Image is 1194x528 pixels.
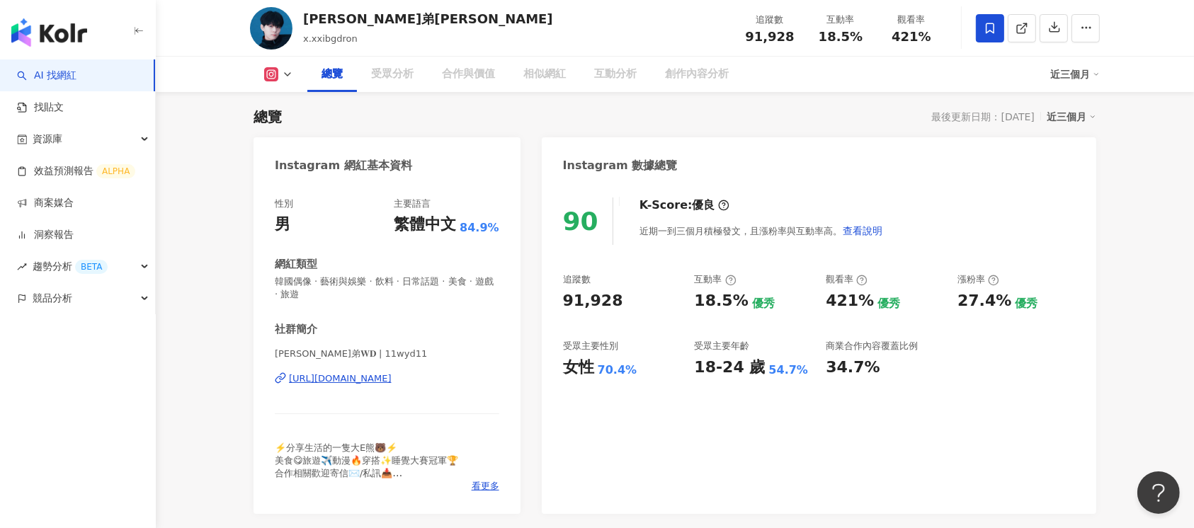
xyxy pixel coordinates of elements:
[17,262,27,272] span: rise
[1015,296,1037,311] div: 優秀
[563,290,623,312] div: 91,928
[17,196,74,210] a: 商案媒合
[694,340,749,352] div: 受眾主要年齡
[33,123,62,155] span: 資源庫
[957,273,999,286] div: 漲粉率
[275,372,499,385] a: [URL][DOMAIN_NAME]
[639,197,729,213] div: K-Score :
[752,296,775,311] div: 優秀
[826,290,874,312] div: 421%
[442,66,495,83] div: 合作與價值
[11,18,87,47] img: logo
[563,207,598,236] div: 90
[275,214,290,236] div: 男
[303,10,553,28] div: [PERSON_NAME]弟[PERSON_NAME]
[563,357,594,379] div: 女性
[460,220,499,236] span: 84.9%
[693,197,715,213] div: 優良
[957,290,1011,312] div: 27.4%
[694,273,736,286] div: 互動率
[275,257,317,272] div: 網紅類型
[33,251,108,282] span: 趨勢分析
[472,480,499,493] span: 看更多
[1137,471,1180,514] iframe: Help Scout Beacon - Open
[303,33,358,44] span: x.xxibgdron
[17,101,64,115] a: 找貼文
[769,362,809,378] div: 54.7%
[250,7,292,50] img: KOL Avatar
[743,13,797,27] div: 追蹤數
[275,322,317,337] div: 社群簡介
[275,275,499,301] span: 韓國偶像 · 藝術與娛樂 · 飲料 · 日常話題 · 美食 · 遊戲 · 旅遊
[826,340,918,352] div: 商業合作內容覆蓋比例
[563,340,618,352] div: 受眾主要性別
[826,273,868,286] div: 觀看率
[17,228,74,242] a: 洞察報告
[594,66,637,83] div: 互動分析
[254,107,282,127] div: 總覽
[1050,63,1100,86] div: 近三個月
[639,217,883,245] div: 近期一到三個月積極發文，且漲粉率與互動率高。
[275,442,465,492] span: ⚡️分享生活的一隻大E熊🐻⚡️ 美食😋旅遊✈️動漫🔥穿搭✨睡覺大賽冠軍🏆 合作相關歡迎寄信✉️/私訊📥 信箱📪[EMAIL_ADDRESS][DOMAIN_NAME]
[33,282,72,314] span: 競品分析
[322,66,343,83] div: 總覽
[275,348,499,360] span: [PERSON_NAME]弟𝐖𝐃 | 11wyd11
[75,260,108,274] div: BETA
[665,66,729,83] div: 創作內容分析
[843,225,882,236] span: 查看說明
[289,372,392,385] div: [URL][DOMAIN_NAME]
[563,273,591,286] div: 追蹤數
[885,13,938,27] div: 觀看率
[877,296,900,311] div: 優秀
[275,197,293,210] div: 性別
[1047,108,1096,126] div: 近三個月
[275,158,412,173] div: Instagram 網紅基本資料
[814,13,868,27] div: 互動率
[842,217,883,245] button: 查看說明
[694,290,748,312] div: 18.5%
[523,66,566,83] div: 相似網紅
[17,164,135,178] a: 效益預測報告ALPHA
[17,69,76,83] a: searchAI 找網紅
[819,30,863,44] span: 18.5%
[745,29,794,44] span: 91,928
[394,197,431,210] div: 主要語言
[932,111,1035,122] div: 最後更新日期：[DATE]
[892,30,931,44] span: 421%
[694,357,765,379] div: 18-24 歲
[563,158,678,173] div: Instagram 數據總覽
[826,357,880,379] div: 34.7%
[371,66,414,83] div: 受眾分析
[598,362,637,378] div: 70.4%
[394,214,456,236] div: 繁體中文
